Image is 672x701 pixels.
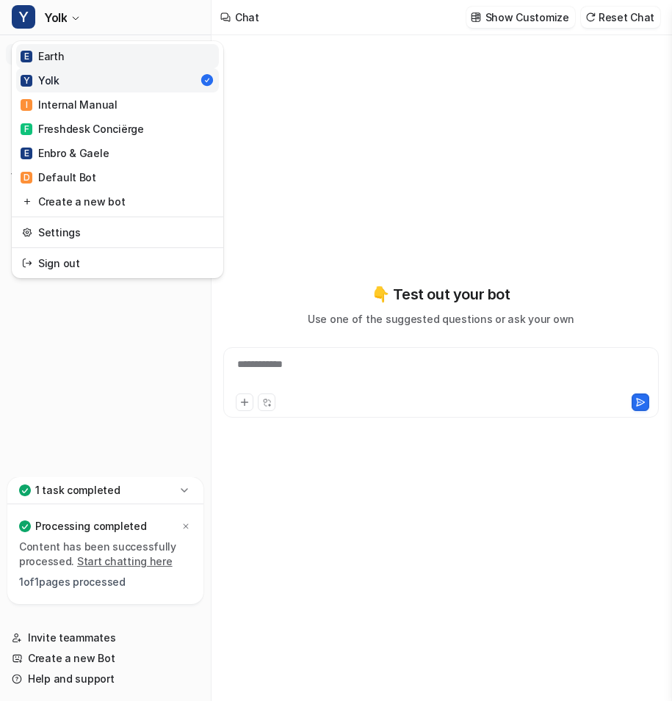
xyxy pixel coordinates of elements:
span: E [21,51,32,62]
div: Earth [21,48,65,64]
div: Freshdesk Conciërge [21,121,144,137]
a: Create a new bot [16,189,219,214]
span: Y [21,75,32,87]
div: Default Bot [21,170,96,185]
span: E [21,148,32,159]
img: reset [22,225,32,240]
a: Settings [16,220,219,244]
span: Y [12,5,35,29]
span: D [21,172,32,184]
img: reset [22,255,32,271]
div: Internal Manual [21,97,118,112]
div: Enbro & Gaele [21,145,109,161]
div: YYolk [12,41,223,278]
span: F [21,123,32,135]
a: Sign out [16,251,219,275]
div: Yolk [21,73,59,88]
span: Yolk [44,7,67,28]
img: reset [22,194,32,209]
span: I [21,99,32,111]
